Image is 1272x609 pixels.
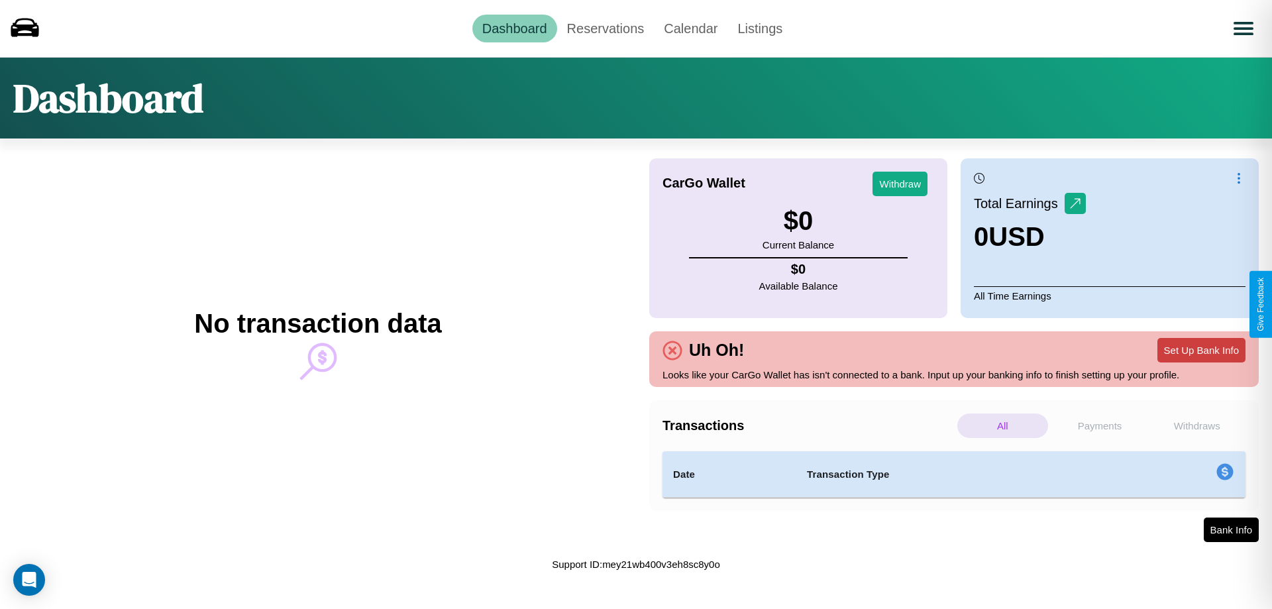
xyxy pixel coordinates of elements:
[557,15,655,42] a: Reservations
[1225,10,1262,47] button: Open menu
[662,366,1245,384] p: Looks like your CarGo Wallet has isn't connected to a bank. Input up your banking info to finish ...
[974,286,1245,305] p: All Time Earnings
[194,309,441,339] h2: No transaction data
[807,467,1108,482] h4: Transaction Type
[662,418,954,433] h4: Transactions
[759,262,838,277] h4: $ 0
[1157,338,1245,362] button: Set Up Bank Info
[662,176,745,191] h4: CarGo Wallet
[727,15,792,42] a: Listings
[654,15,727,42] a: Calendar
[763,206,834,236] h3: $ 0
[763,236,834,254] p: Current Balance
[682,341,751,360] h4: Uh Oh!
[552,555,720,573] p: Support ID: mey21wb400v3eh8sc8y0o
[873,172,927,196] button: Withdraw
[759,277,838,295] p: Available Balance
[13,564,45,596] div: Open Intercom Messenger
[1151,414,1242,438] p: Withdraws
[1256,278,1265,331] div: Give Feedback
[974,192,1065,215] p: Total Earnings
[662,451,1245,498] table: simple table
[957,414,1048,438] p: All
[673,467,786,482] h4: Date
[13,71,203,125] h1: Dashboard
[974,222,1086,252] h3: 0 USD
[1204,518,1259,542] button: Bank Info
[1055,414,1145,438] p: Payments
[472,15,557,42] a: Dashboard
